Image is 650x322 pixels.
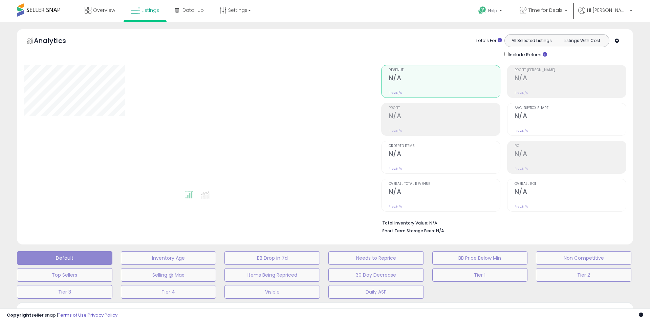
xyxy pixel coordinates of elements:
button: Tier 2 [536,268,631,282]
a: Hi [PERSON_NAME] [578,7,632,22]
button: Tier 3 [17,285,112,299]
h2: N/A [515,74,626,83]
button: Inventory Age [121,251,216,265]
button: Daily ASP [328,285,424,299]
h2: N/A [389,150,500,159]
button: Tier 4 [121,285,216,299]
b: Short Term Storage Fees: [382,228,435,234]
span: Help [488,8,497,14]
span: Ordered Items [389,144,500,148]
span: Profit [PERSON_NAME] [515,68,626,72]
div: Totals For [476,38,502,44]
small: Prev: N/A [515,129,528,133]
div: Include Returns [499,50,555,58]
h2: N/A [389,74,500,83]
button: Default [17,251,112,265]
button: Top Sellers [17,268,112,282]
span: Time for Deals [528,7,563,14]
h2: N/A [515,188,626,197]
small: Prev: N/A [389,205,402,209]
button: Listings With Cost [557,36,607,45]
i: Get Help [478,6,486,15]
h5: Analytics [34,36,79,47]
button: BB Price Below Min [432,251,528,265]
h2: N/A [389,112,500,121]
small: Prev: N/A [515,91,528,95]
b: Total Inventory Value: [382,220,428,226]
span: ROI [515,144,626,148]
li: N/A [382,218,621,227]
small: Prev: N/A [515,205,528,209]
span: Profit [389,106,500,110]
span: Listings [142,7,159,14]
button: 30 Day Decrease [328,268,424,282]
div: seller snap | | [7,312,117,319]
span: N/A [436,228,444,234]
span: DataHub [182,7,204,14]
a: Help [473,1,509,22]
span: Hi [PERSON_NAME] [587,7,628,14]
small: Prev: N/A [515,167,528,171]
span: Overview [93,7,115,14]
h2: N/A [389,188,500,197]
button: All Selected Listings [506,36,557,45]
button: Selling @ Max [121,268,216,282]
span: Overall Total Revenue [389,182,500,186]
span: Avg. Buybox Share [515,106,626,110]
small: Prev: N/A [389,129,402,133]
button: Non Competitive [536,251,631,265]
button: Items Being Repriced [224,268,320,282]
h2: N/A [515,112,626,121]
button: BB Drop in 7d [224,251,320,265]
span: Overall ROI [515,182,626,186]
span: Revenue [389,68,500,72]
button: Visible [224,285,320,299]
button: Needs to Reprice [328,251,424,265]
small: Prev: N/A [389,167,402,171]
small: Prev: N/A [389,91,402,95]
h2: N/A [515,150,626,159]
button: Tier 1 [432,268,528,282]
strong: Copyright [7,312,31,318]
